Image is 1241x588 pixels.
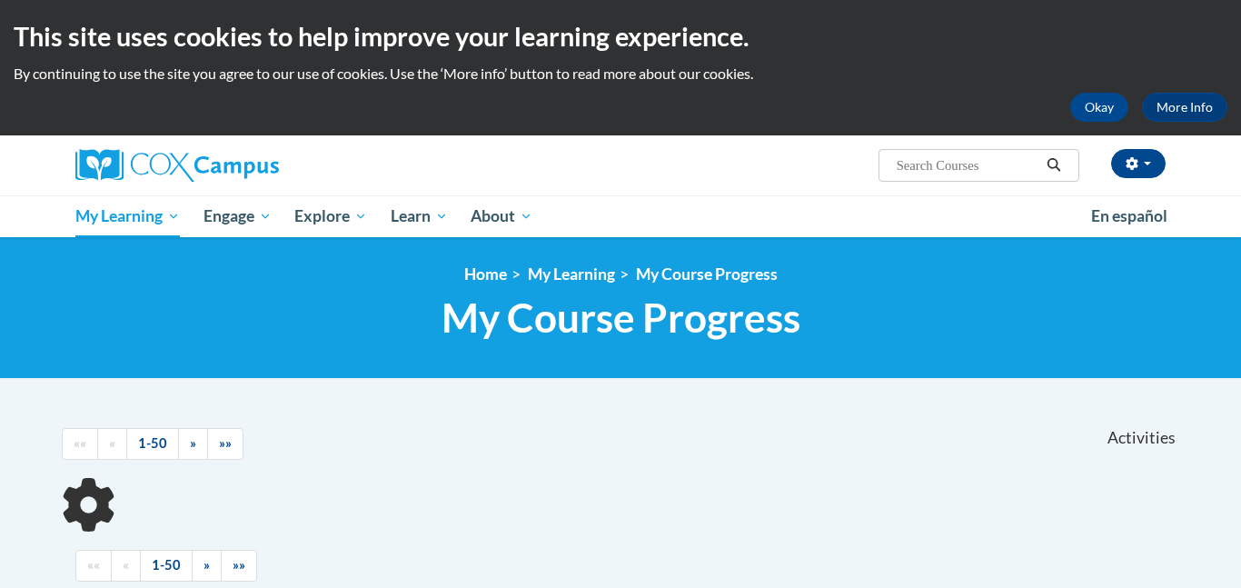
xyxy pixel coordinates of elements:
[192,195,283,237] a: Engage
[123,557,129,573] span: «
[74,435,86,451] span: ««
[204,557,210,573] span: »
[528,264,615,284] a: My Learning
[178,428,208,460] a: Next
[14,64,1227,84] p: By continuing to use the site you agree to our use of cookies. Use the ‘More info’ button to read...
[1040,154,1067,176] button: Search
[233,557,245,573] span: »»
[14,18,1227,55] h2: This site uses cookies to help improve your learning experience.
[62,428,98,460] a: Begining
[391,205,448,227] span: Learn
[48,195,1193,237] div: Main menu
[75,149,421,182] a: Cox Campus
[895,154,1040,176] input: Search Courses
[1091,206,1167,225] span: En español
[442,294,800,342] span: My Course Progress
[221,550,257,582] a: End
[75,550,112,582] a: Begining
[111,550,141,582] a: Previous
[1142,93,1227,122] a: More Info
[87,557,100,573] span: ««
[471,205,532,227] span: About
[1070,93,1128,122] button: Okay
[636,264,778,284] a: My Course Progress
[1111,149,1166,178] button: Account Settings
[1079,197,1179,235] a: En español
[97,428,127,460] a: Previous
[207,428,243,460] a: End
[64,195,192,237] a: My Learning
[190,435,196,451] span: »
[460,195,545,237] a: About
[1107,428,1176,448] span: Activities
[75,205,180,227] span: My Learning
[192,550,222,582] a: Next
[464,264,507,284] a: Home
[294,205,367,227] span: Explore
[379,195,460,237] a: Learn
[109,435,115,451] span: «
[283,195,379,237] a: Explore
[140,550,193,582] a: 1-50
[204,205,272,227] span: Engage
[126,428,179,460] a: 1-50
[219,435,232,451] span: »»
[75,149,279,182] img: Cox Campus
